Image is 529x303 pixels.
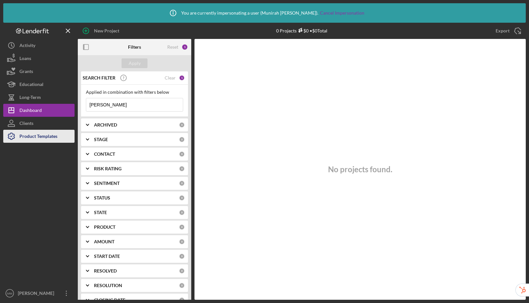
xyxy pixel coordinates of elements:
[165,5,364,21] div: You are currently impersonating a user ( Munirah [PERSON_NAME] ).
[179,122,185,128] div: 0
[94,268,117,273] b: RESOLVED
[489,24,526,37] button: Export
[19,78,43,92] div: Educational
[94,297,125,303] b: CLOSING DATE
[179,210,185,215] div: 0
[179,137,185,142] div: 0
[179,180,185,186] div: 0
[179,166,185,172] div: 0
[19,65,33,79] div: Grants
[122,58,147,68] button: Apply
[7,292,12,295] text: MM
[86,90,183,95] div: Applied in combination with filters below
[179,253,185,259] div: 0
[3,52,75,65] button: Loans
[94,166,122,171] b: RISK RATING
[167,44,178,50] div: Reset
[179,297,185,303] div: 0
[496,24,510,37] div: Export
[179,283,185,288] div: 0
[19,117,33,131] div: Clients
[3,39,75,52] button: Activity
[19,39,35,54] div: Activity
[3,91,75,104] button: Long-Term
[3,130,75,143] button: Product Templates
[179,151,185,157] div: 0
[3,287,75,300] button: MM[PERSON_NAME]
[297,28,309,33] div: $0
[3,117,75,130] button: Clients
[128,44,141,50] b: Filters
[78,24,126,37] button: New Project
[179,195,185,201] div: 0
[94,122,117,127] b: ARCHIVED
[19,52,31,67] div: Loans
[3,78,75,91] button: Educational
[179,224,185,230] div: 0
[94,24,119,37] div: New Project
[165,75,176,80] div: Clear
[276,28,327,33] div: 0 Projects • $0 Total
[94,151,115,157] b: CONTACT
[129,58,141,68] div: Apply
[3,104,75,117] button: Dashboard
[19,130,57,144] div: Product Templates
[3,65,75,78] button: Grants
[19,104,42,118] div: Dashboard
[179,75,185,81] div: 1
[19,91,41,105] div: Long-Term
[94,210,107,215] b: STATE
[182,44,188,50] div: 1
[94,224,115,230] b: PRODUCT
[94,239,114,244] b: AMOUNT
[16,287,58,301] div: [PERSON_NAME]
[328,165,392,174] h3: No projects found.
[94,254,120,259] b: START DATE
[83,75,115,80] b: SEARCH FILTER
[320,10,364,16] a: Cancel Impersonation
[94,137,108,142] b: STAGE
[94,283,122,288] b: RESOLUTION
[94,181,120,186] b: SENTIMENT
[179,268,185,274] div: 0
[179,239,185,245] div: 0
[94,195,110,200] b: STATUS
